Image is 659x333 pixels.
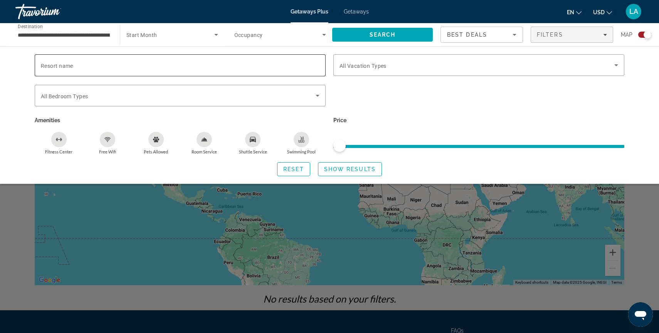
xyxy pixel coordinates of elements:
span: All Vacation Types [340,63,387,69]
span: Shuttle Service [239,149,267,154]
button: Filters [531,27,613,43]
span: Occupancy [234,32,263,38]
iframe: Button to launch messaging window [628,302,653,327]
a: Travorium [15,2,92,22]
button: Fitness Center [35,131,83,155]
span: Resort name [41,63,73,69]
span: Room Service [192,149,217,154]
p: Price [333,115,624,126]
span: Map [621,29,632,40]
span: Reset [283,166,304,172]
ngx-slider: ngx-slider [333,145,624,146]
a: Getaways Plus [291,8,328,15]
span: en [567,9,574,15]
span: Best Deals [447,32,487,38]
button: Change currency [593,7,612,18]
button: Change language [567,7,582,18]
button: Swimming Pool [277,131,326,155]
button: User Menu [624,3,644,20]
span: Swimming Pool [287,149,316,154]
button: Free Wifi [83,131,132,155]
button: Reset [277,162,310,176]
button: Shuttle Service [229,131,277,155]
button: Search [332,28,433,42]
span: Search [370,32,396,38]
button: Room Service [180,131,229,155]
button: Show Results [318,162,382,176]
span: Free Wifi [99,149,116,154]
span: USD [593,9,605,15]
span: LA [629,8,638,15]
span: Pets Allowed [144,149,168,154]
span: Destination [18,24,43,29]
mat-select: Sort by [447,30,516,39]
span: Filters [537,32,563,38]
span: Start Month [126,32,157,38]
span: All Bedroom Types [41,93,88,99]
span: Show Results [324,166,376,172]
button: Pets Allowed [132,131,180,155]
p: Amenities [35,115,326,126]
span: Fitness Center [45,149,72,154]
input: Select destination [18,30,110,40]
a: Getaways [344,8,369,15]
